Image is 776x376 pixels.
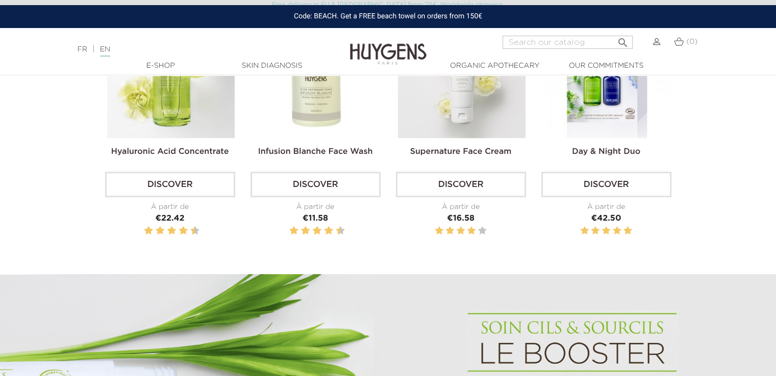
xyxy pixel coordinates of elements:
a: Organic Apothecary [444,61,546,71]
label: 5 [623,225,632,237]
label: 2 [446,225,454,237]
span: €42.50 [591,214,621,223]
label: 5 [311,225,312,237]
label: 5 [165,225,167,237]
label: 4 [613,225,621,237]
label: 8 [326,225,331,237]
a: Skin Diagnosis [221,61,323,71]
div: À partir de [251,202,381,212]
div: | [72,43,316,56]
label: 4 [303,225,308,237]
label: 1 [142,225,143,237]
span: €16.58 [447,214,474,223]
label: 7 [322,225,324,237]
a: Our commitments [555,61,657,71]
label: 3 [299,225,301,237]
label: 1 [435,225,443,237]
i:  [616,34,629,46]
a: E-Shop [110,61,212,71]
label: 2 [291,225,296,237]
span: €11.58 [303,214,328,223]
label: 5 [478,225,486,237]
label: 6 [169,225,174,237]
label: 7 [177,225,179,237]
div: À partir de [396,202,526,212]
a: Discover [105,172,235,197]
label: 2 [591,225,599,237]
label: 8 [181,225,186,237]
a: Discover [251,172,381,197]
a: Discover [541,172,671,197]
label: 1 [287,225,289,237]
label: 9 [334,225,336,237]
a: EN [100,46,110,57]
span: €22.42 [155,214,184,223]
label: 1 [581,225,589,237]
label: 9 [189,225,190,237]
label: 4 [158,225,163,237]
a: FR [78,46,87,53]
label: 4 [467,225,475,237]
a: Infusion Blanche Face Wash [258,148,373,156]
span: (0) [686,38,697,45]
a: Day & Night Duo [572,148,640,156]
label: 3 [602,225,610,237]
a: Supernature Face Cream [410,148,512,156]
div: À partir de [541,202,671,212]
input: Search [503,36,633,49]
label: 2 [146,225,151,237]
label: 3 [154,225,155,237]
label: 3 [457,225,465,237]
img: Huygens [350,27,427,66]
div: À partir de [105,202,235,212]
a: Hyaluronic Acid Concentrate [111,148,229,156]
button:  [613,33,632,46]
label: 10 [338,225,343,237]
a: Discover [396,172,526,197]
label: 6 [315,225,320,237]
label: 10 [192,225,197,237]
